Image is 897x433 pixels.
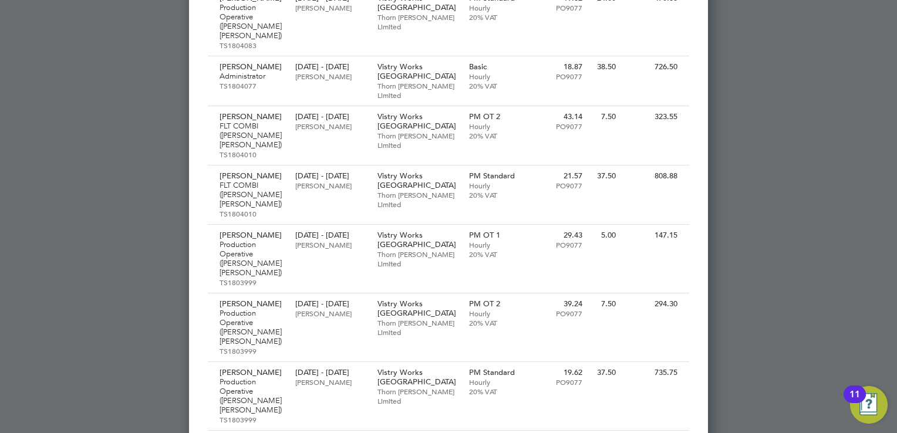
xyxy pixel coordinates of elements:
p: FLT COMBI ([PERSON_NAME] [PERSON_NAME]) [220,181,284,209]
p: 7.50 [594,112,616,121]
p: [PERSON_NAME] [220,62,284,72]
p: 21.57 [531,171,582,181]
p: 735.75 [628,368,677,377]
p: 7.50 [594,299,616,309]
p: [PERSON_NAME] [295,121,365,131]
p: Thorn [PERSON_NAME] Limited [377,131,457,150]
p: PM OT 2 [469,112,520,121]
p: 808.88 [628,171,677,181]
p: Production Operative ([PERSON_NAME] [PERSON_NAME]) [220,3,284,40]
p: Thorn [PERSON_NAME] Limited [377,387,457,405]
p: PO9077 [531,72,582,81]
p: 147.15 [628,231,677,240]
p: 20% VAT [469,81,520,90]
p: Hourly [469,309,520,318]
p: [PERSON_NAME] [220,112,284,121]
p: PM OT 2 [469,299,520,309]
p: [DATE] - [DATE] [295,171,365,181]
p: PM Standard [469,368,520,377]
p: PO9077 [531,121,582,131]
p: TS1803999 [220,278,284,287]
p: PM Standard [469,171,520,181]
p: [PERSON_NAME] [295,240,365,249]
p: 323.55 [628,112,677,121]
p: Production Operative ([PERSON_NAME] [PERSON_NAME]) [220,377,284,415]
p: Vistry Works [GEOGRAPHIC_DATA] [377,231,457,249]
p: TS1804010 [220,150,284,159]
p: PM OT 1 [469,231,520,240]
p: 20% VAT [469,249,520,259]
p: TS1804077 [220,81,284,90]
p: Basic [469,62,520,72]
p: Thorn [PERSON_NAME] Limited [377,249,457,268]
p: FLT COMBI ([PERSON_NAME] [PERSON_NAME]) [220,121,284,150]
p: 39.24 [531,299,582,309]
p: 726.50 [628,62,677,72]
p: Thorn [PERSON_NAME] Limited [377,12,457,31]
div: 11 [849,394,860,410]
p: TS1803999 [220,346,284,356]
p: Hourly [469,72,520,81]
p: 5.00 [594,231,616,240]
p: Vistry Works [GEOGRAPHIC_DATA] [377,368,457,387]
p: 294.30 [628,299,677,309]
p: [PERSON_NAME] [220,299,284,309]
p: Vistry Works [GEOGRAPHIC_DATA] [377,171,457,190]
p: [DATE] - [DATE] [295,368,365,377]
p: [PERSON_NAME] [295,309,365,318]
p: Vistry Works [GEOGRAPHIC_DATA] [377,112,457,131]
p: 20% VAT [469,12,520,22]
p: Hourly [469,3,520,12]
p: Thorn [PERSON_NAME] Limited [377,190,457,209]
p: [PERSON_NAME] [295,3,365,12]
p: Administrator [220,72,284,81]
p: 20% VAT [469,387,520,396]
p: TS1804010 [220,209,284,218]
p: 20% VAT [469,318,520,327]
p: Vistry Works [GEOGRAPHIC_DATA] [377,299,457,318]
p: [PERSON_NAME] [220,368,284,377]
p: [DATE] - [DATE] [295,231,365,240]
p: [DATE] - [DATE] [295,112,365,121]
p: 43.14 [531,112,582,121]
p: [PERSON_NAME] [295,181,365,190]
p: TS1804083 [220,40,284,50]
p: [PERSON_NAME] [295,377,365,387]
p: Hourly [469,181,520,190]
p: PO9077 [531,181,582,190]
p: Hourly [469,377,520,387]
button: Open Resource Center, 11 new notifications [850,386,888,424]
p: TS1803999 [220,415,284,424]
p: PO9077 [531,240,582,249]
p: [PERSON_NAME] [220,171,284,181]
p: PO9077 [531,377,582,387]
p: [DATE] - [DATE] [295,62,365,72]
p: 19.62 [531,368,582,377]
p: 18.87 [531,62,582,72]
p: 37.50 [594,171,616,181]
p: [DATE] - [DATE] [295,299,365,309]
p: 20% VAT [469,131,520,140]
p: 37.50 [594,368,616,377]
p: Hourly [469,240,520,249]
p: Production Operative ([PERSON_NAME] [PERSON_NAME]) [220,240,284,278]
p: 29.43 [531,231,582,240]
p: 38.50 [594,62,616,72]
p: PO9077 [531,309,582,318]
p: Vistry Works [GEOGRAPHIC_DATA] [377,62,457,81]
p: Hourly [469,121,520,131]
p: Thorn [PERSON_NAME] Limited [377,318,457,337]
p: Thorn [PERSON_NAME] Limited [377,81,457,100]
p: 20% VAT [469,190,520,199]
p: [PERSON_NAME] [220,231,284,240]
p: Production Operative ([PERSON_NAME] [PERSON_NAME]) [220,309,284,346]
p: PO9077 [531,3,582,12]
p: [PERSON_NAME] [295,72,365,81]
